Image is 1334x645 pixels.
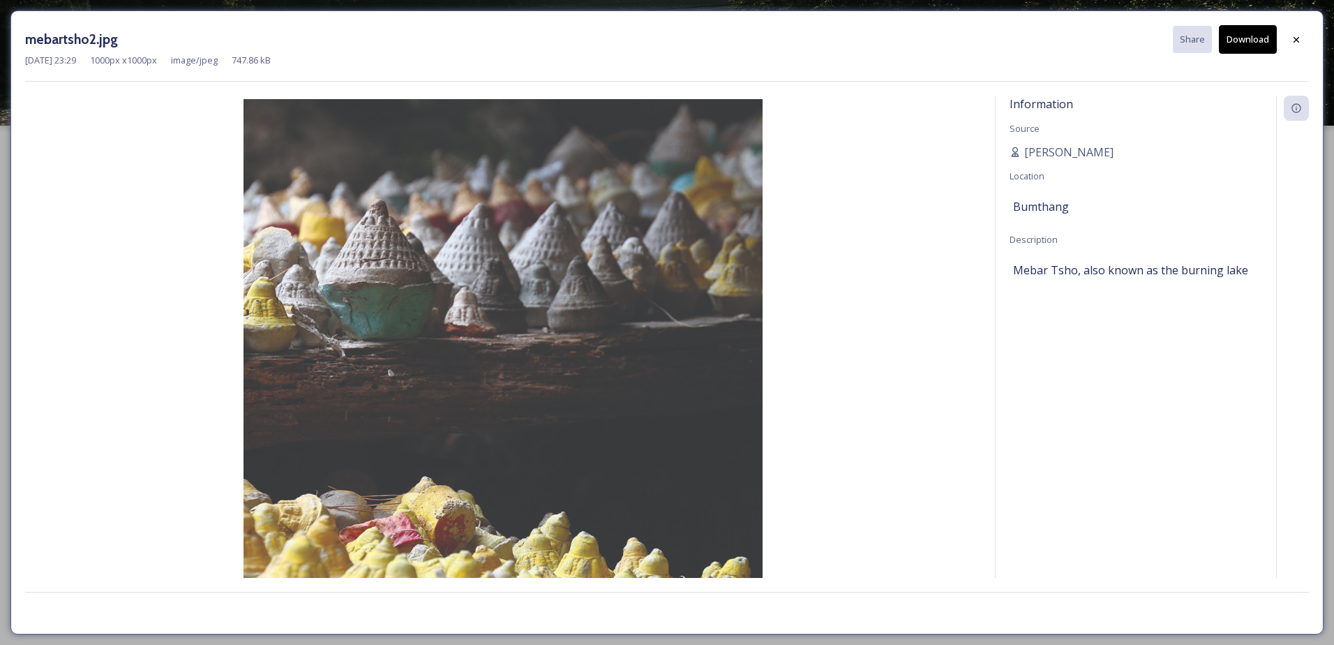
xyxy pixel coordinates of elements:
span: Location [1010,170,1044,182]
button: Download [1219,25,1277,54]
span: 747.86 kB [232,54,271,67]
span: Source [1010,122,1040,135]
h3: mebartsho2.jpg [25,29,118,50]
img: mebartsho2.jpg [25,99,981,618]
span: 1000 px x 1000 px [90,54,157,67]
span: Bumthang [1013,198,1069,215]
button: Share [1173,26,1212,53]
span: Mebar Tsho, also known as the burning lake [1013,262,1248,279]
span: [DATE] 23:29 [25,54,76,67]
span: [PERSON_NAME] [1024,144,1114,161]
span: Description [1010,233,1058,246]
span: image/jpeg [171,54,218,67]
span: Information [1010,96,1073,112]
